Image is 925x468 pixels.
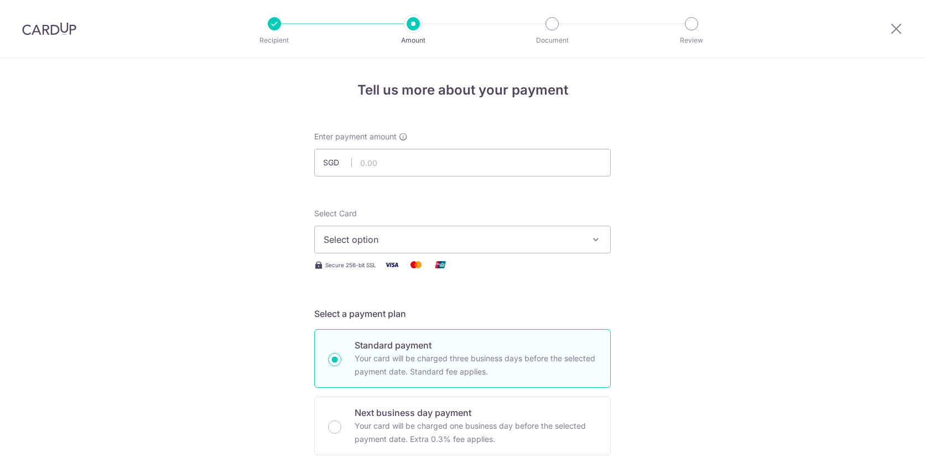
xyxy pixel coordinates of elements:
[355,406,597,419] p: Next business day payment
[355,352,597,378] p: Your card will be charged three business days before the selected payment date. Standard fee appl...
[314,131,397,142] span: Enter payment amount
[233,35,315,46] p: Recipient
[314,226,611,253] button: Select option
[314,307,611,320] h5: Select a payment plan
[429,258,451,272] img: Union Pay
[323,157,352,168] span: SGD
[355,419,597,446] p: Your card will be charged one business day before the selected payment date. Extra 0.3% fee applies.
[325,261,376,269] span: Secure 256-bit SSL
[511,35,593,46] p: Document
[651,35,732,46] p: Review
[314,149,611,176] input: 0.00
[314,80,611,100] h4: Tell us more about your payment
[405,258,427,272] img: Mastercard
[381,258,403,272] img: Visa
[324,233,581,246] span: Select option
[355,339,597,352] p: Standard payment
[372,35,454,46] p: Amount
[314,209,357,218] span: translation missing: en.payables.payment_networks.credit_card.summary.labels.select_card
[22,22,76,35] img: CardUp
